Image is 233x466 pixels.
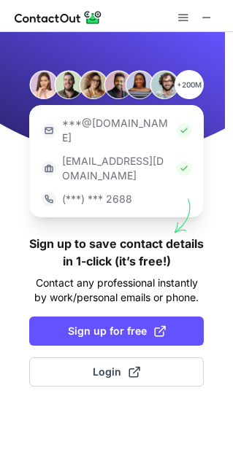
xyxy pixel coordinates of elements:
p: [EMAIL_ADDRESS][DOMAIN_NAME] [62,154,171,183]
img: https://contactout.com/extension/app/static/media/login-phone-icon.bacfcb865e29de816d437549d7f4cb... [42,192,56,206]
p: ***@[DOMAIN_NAME] [62,116,171,145]
span: Login [93,365,140,379]
img: Person #4 [104,70,133,99]
h1: Sign up to save contact details in 1-click (it’s free!) [29,235,204,270]
img: https://contactout.com/extension/app/static/media/login-work-icon.638a5007170bc45168077fde17b29a1... [42,161,56,176]
img: Person #2 [54,70,83,99]
span: Sign up for free [68,324,166,338]
img: ContactOut v5.3.10 [15,9,102,26]
img: Check Icon [177,123,191,138]
img: Check Icon [177,161,191,176]
p: +200M [175,70,204,99]
img: Person #6 [150,70,179,99]
img: Person #3 [79,70,108,99]
img: https://contactout.com/extension/app/static/media/login-email-icon.f64bce713bb5cd1896fef81aa7b14a... [42,123,56,138]
button: Sign up for free [29,317,204,346]
img: Person #1 [29,70,58,99]
img: Person #5 [125,70,154,99]
p: Contact any professional instantly by work/personal emails or phone. [29,276,204,305]
button: Login [29,357,204,387]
